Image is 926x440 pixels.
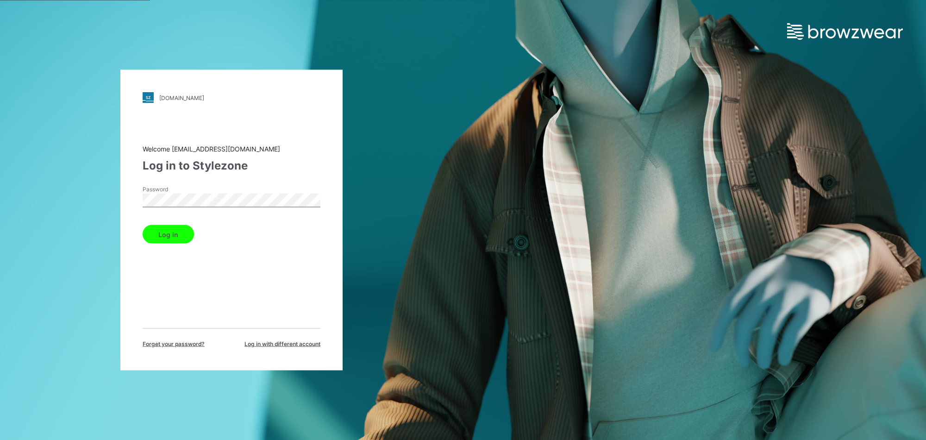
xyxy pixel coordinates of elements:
[143,92,320,103] a: [DOMAIN_NAME]
[787,23,903,40] img: browzwear-logo.e42bd6dac1945053ebaf764b6aa21510.svg
[244,340,320,348] span: Log in with different account
[143,185,207,194] label: Password
[143,144,320,154] div: Welcome [EMAIL_ADDRESS][DOMAIN_NAME]
[143,157,320,174] div: Log in to Stylezone
[143,225,194,244] button: Log in
[159,94,204,101] div: [DOMAIN_NAME]
[143,340,205,348] span: Forget your password?
[143,92,154,103] img: stylezone-logo.562084cfcfab977791bfbf7441f1a819.svg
